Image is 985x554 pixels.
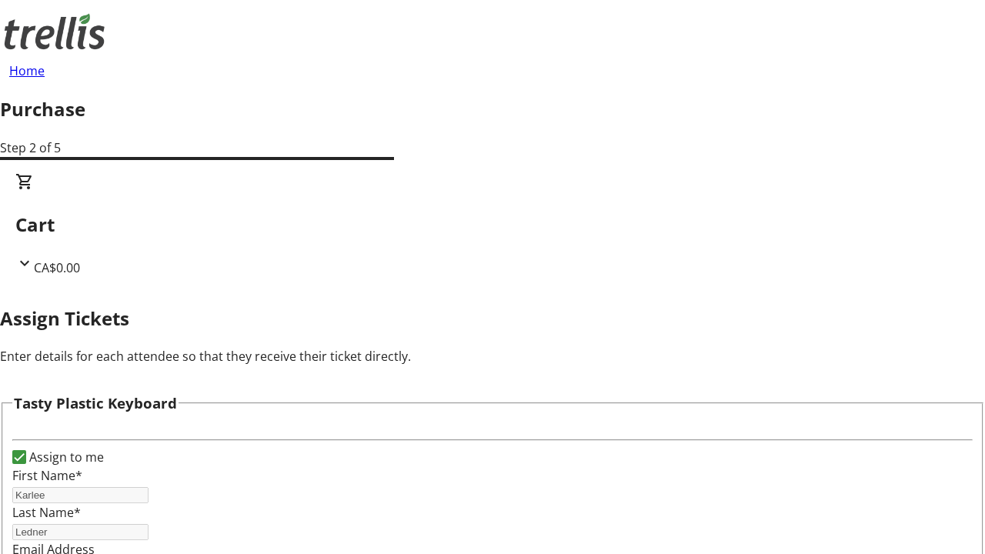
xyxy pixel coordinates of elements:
label: First Name* [12,467,82,484]
h2: Cart [15,211,970,239]
label: Last Name* [12,504,81,521]
div: CartCA$0.00 [15,172,970,277]
h3: Tasty Plastic Keyboard [14,392,177,414]
label: Assign to me [26,448,104,466]
span: CA$0.00 [34,259,80,276]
